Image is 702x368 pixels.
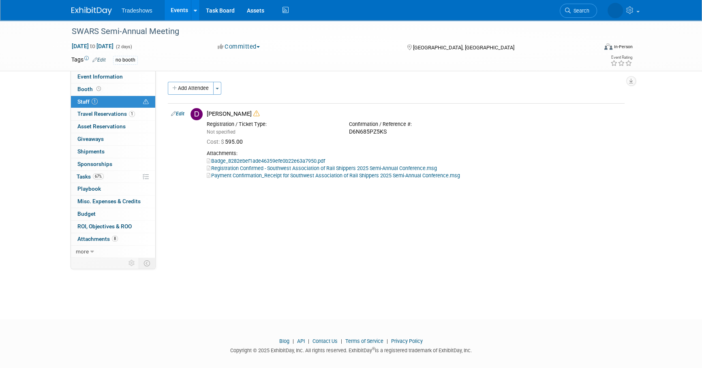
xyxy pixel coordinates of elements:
[291,338,296,344] span: |
[571,8,589,14] span: Search
[297,338,305,344] a: API
[122,7,152,14] span: Tradeshows
[71,7,112,15] img: ExhibitDay
[71,196,155,208] a: Misc. Expenses & Credits
[77,173,104,180] span: Tasks
[207,110,621,118] div: [PERSON_NAME]
[77,148,105,155] span: Shipments
[129,111,135,117] span: 1
[143,98,149,106] span: Potential Scheduling Conflict -- at least one attendee is tagged in another overlapping event.
[95,86,103,92] span: Booth not reserved yet
[610,55,632,60] div: Event Rating
[71,158,155,170] a: Sponsorships
[71,55,106,65] td: Tags
[604,43,612,50] img: Format-Inperson.png
[349,128,479,136] div: D6N685PZ5KS
[71,83,155,96] a: Booth
[77,211,96,217] span: Budget
[77,73,123,80] span: Event Information
[77,161,112,167] span: Sponsorships
[168,82,214,95] button: Add Attendee
[391,338,423,344] a: Privacy Policy
[190,108,203,120] img: D.jpg
[76,248,89,255] span: more
[71,96,155,108] a: Staff1
[207,158,325,164] a: Badge_8282ebef1ade46359efe0b22e63a7950.pdf
[71,121,155,133] a: Asset Reservations
[77,236,118,242] span: Attachments
[139,258,156,268] td: Toggle Event Tabs
[112,236,118,242] span: 8
[312,338,338,344] a: Contact Us
[77,198,141,204] span: Misc. Expenses & Credits
[207,172,460,179] a: Payment Confirmation_Receipt for Southwest Association of Rail Shippers 2025 Semi-Annual Conferen...
[77,223,132,230] span: ROI, Objectives & ROO
[92,57,106,63] a: Edit
[207,121,337,128] div: Registration / Ticket Type:
[71,246,155,258] a: more
[77,185,101,192] span: Playbook
[71,146,155,158] a: Shipments
[385,338,390,344] span: |
[125,258,139,268] td: Personalize Event Tab Strip
[77,111,135,117] span: Travel Reservations
[413,45,514,51] span: [GEOGRAPHIC_DATA], [GEOGRAPHIC_DATA]
[207,150,621,157] div: Attachments:
[207,138,225,145] span: Cost: $
[77,86,103,92] span: Booth
[77,98,98,105] span: Staff
[215,43,263,51] button: Committed
[71,71,155,83] a: Event Information
[89,43,96,49] span: to
[71,108,155,120] a: Travel Reservations1
[372,347,375,351] sup: ®
[71,208,155,220] a: Budget
[339,338,344,344] span: |
[253,111,259,117] i: Double-book Warning!
[560,4,597,18] a: Search
[77,123,126,130] span: Asset Reservations
[171,111,184,117] a: Edit
[207,138,246,145] span: 595.00
[71,43,114,50] span: [DATE] [DATE]
[279,338,289,344] a: Blog
[69,24,585,39] div: SWARS Semi-Annual Meeting
[345,338,383,344] a: Terms of Service
[349,121,479,128] div: Confirmation / Reference #:
[71,133,155,145] a: Giveaways
[77,136,104,142] span: Giveaways
[113,56,138,64] div: no booth
[71,183,155,195] a: Playbook
[207,129,235,135] span: Not specified
[92,98,98,104] span: 1
[608,3,623,18] img: Matlyn Lowrey
[71,171,155,183] a: Tasks67%
[207,165,437,171] a: Registration Confirmed - Southwest Association of Rail Shippers 2025 Semi-Annual Conference.msg
[71,233,155,245] a: Attachments8
[71,221,155,233] a: ROI, Objectives & ROO
[93,173,104,179] span: 67%
[549,42,633,54] div: Event Format
[115,44,132,49] span: (2 days)
[306,338,311,344] span: |
[614,44,633,50] div: In-Person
